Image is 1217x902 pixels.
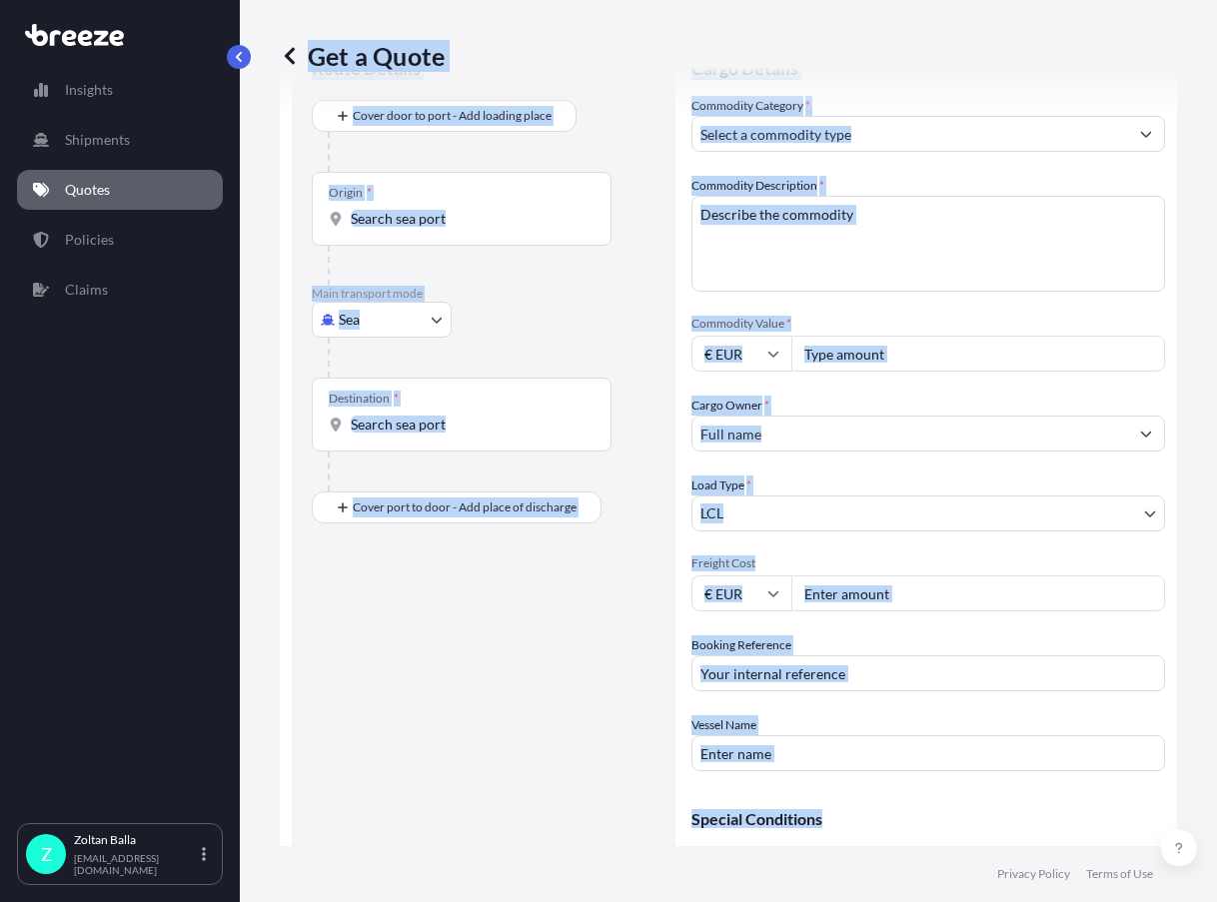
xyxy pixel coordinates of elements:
[717,843,784,873] span: Hazardous
[74,852,198,876] p: [EMAIL_ADDRESS][DOMAIN_NAME]
[1019,843,1062,873] span: Fragile
[74,832,198,848] p: Zoltan Balla
[353,497,577,517] span: Cover port to door - Add place of discharge
[997,866,1070,882] a: Privacy Policy
[691,735,1165,771] input: Enter name
[65,180,110,200] p: Quotes
[65,280,108,300] p: Claims
[691,715,756,735] label: Vessel Name
[691,495,1165,531] button: LCL
[65,80,113,100] p: Insights
[691,176,824,196] label: Commodity Description
[329,185,372,201] div: Origin
[1086,866,1153,882] a: Terms of Use
[312,491,602,523] button: Cover port to door - Add place of discharge
[351,415,587,435] input: Destination
[351,209,587,229] input: Origin
[17,270,223,310] a: Claims
[339,310,360,330] span: Sea
[353,106,552,126] span: Cover door to port - Add loading place
[280,40,445,72] p: Get a Quote
[65,130,130,150] p: Shipments
[1128,116,1164,152] button: Show suggestions
[700,503,723,523] span: LCL
[791,575,1165,611] input: Enter amount
[17,120,223,160] a: Shipments
[692,416,1128,451] input: Full name
[329,391,399,407] div: Destination
[691,655,1165,691] input: Your internal reference
[691,811,1165,827] p: Special Conditions
[691,635,791,655] label: Booking Reference
[312,100,577,132] button: Cover door to port - Add loading place
[691,475,751,495] span: Load Type
[312,286,655,302] p: Main transport mode
[691,555,1165,571] span: Freight Cost
[1128,416,1164,451] button: Show suggestions
[791,336,1165,372] input: Type amount
[692,116,1128,152] input: Select a commodity type
[691,316,1165,332] span: Commodity Value
[826,843,977,873] span: Temperature Controlled
[691,396,769,416] label: Cargo Owner
[65,230,114,250] p: Policies
[312,302,452,338] button: Select transport
[17,220,223,260] a: Policies
[41,844,52,864] span: Z
[17,170,223,210] a: Quotes
[17,70,223,110] a: Insights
